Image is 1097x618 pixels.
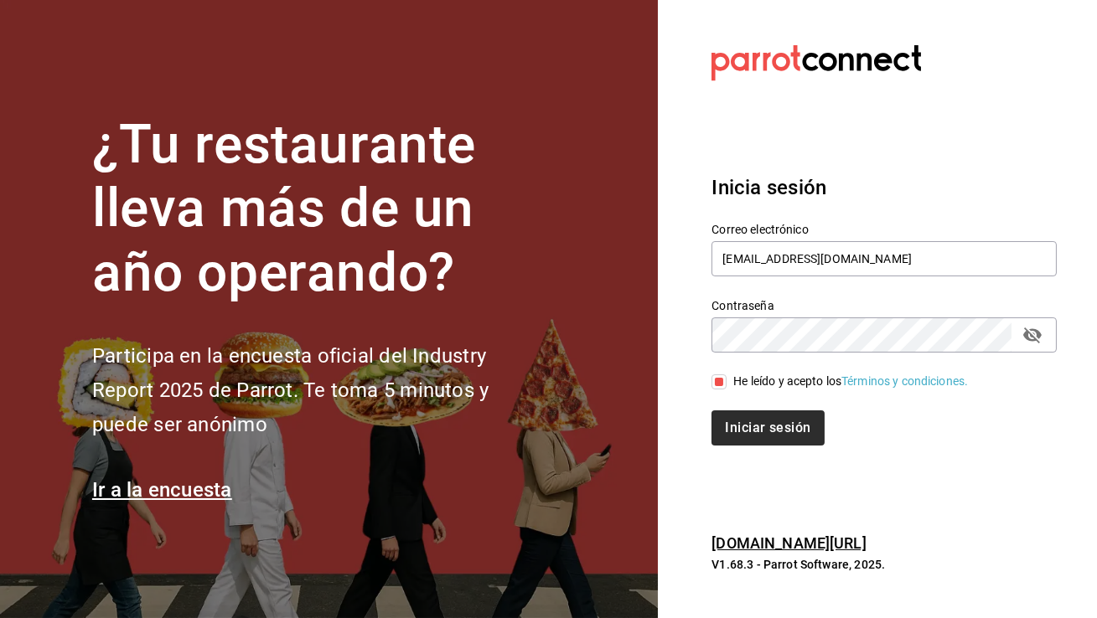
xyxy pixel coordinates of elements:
h1: ¿Tu restaurante lleva más de un año operando? [92,113,545,306]
h2: Participa en la encuesta oficial del Industry Report 2025 de Parrot. Te toma 5 minutos y puede se... [92,339,545,441]
p: V1.68.3 - Parrot Software, 2025. [711,556,1057,573]
a: [DOMAIN_NAME][URL] [711,534,866,552]
div: He leído y acepto los [733,373,968,390]
label: Contraseña [711,300,1057,312]
input: Ingresa tu correo electrónico [711,241,1057,276]
button: Iniciar sesión [711,410,824,445]
button: passwordField [1018,321,1047,349]
a: Términos y condiciones. [841,374,968,388]
a: Ir a la encuesta [92,478,232,502]
label: Correo electrónico [711,224,1057,235]
h3: Inicia sesión [711,173,1057,203]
